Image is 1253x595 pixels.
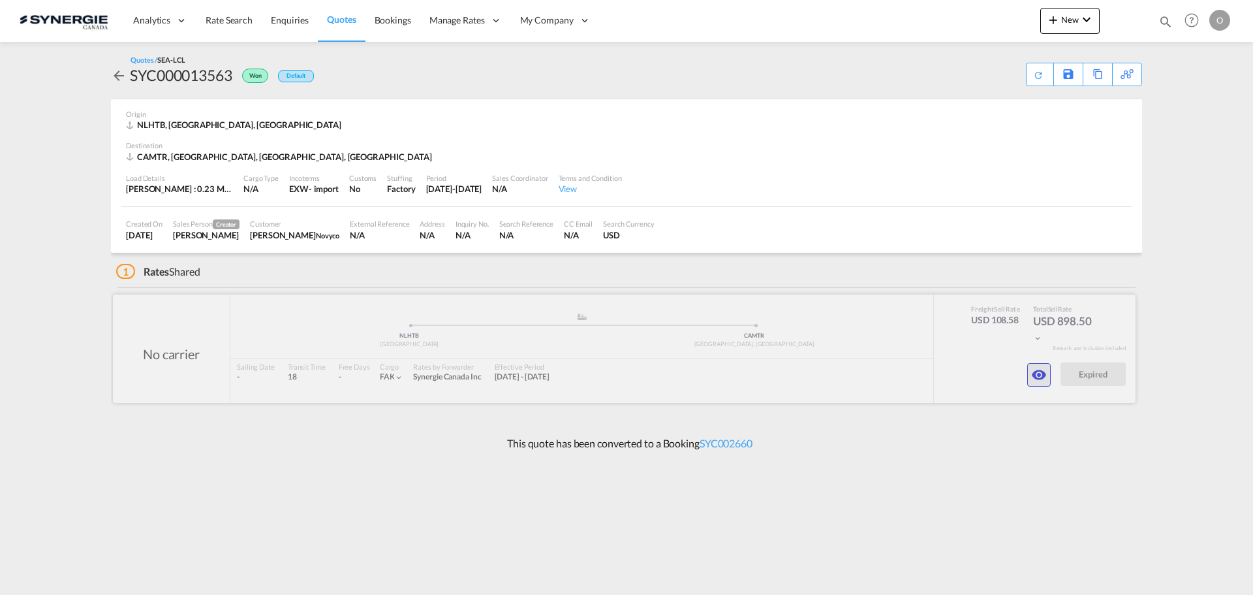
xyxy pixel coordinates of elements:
div: [PERSON_NAME] : 0.23 MT | Volumetric Wt : 1.25 CBM | Chargeable Wt : 1.25 W/M [126,183,233,195]
span: Quotes [327,14,356,25]
div: Address [420,219,444,229]
div: 31 Aug 2025 [426,183,482,195]
div: EXW [289,183,309,195]
button: icon-plus 400-fgNewicon-chevron-down [1040,8,1100,34]
span: Rate Search [206,14,253,25]
div: Adriana Groposila [173,229,240,241]
div: Save As Template [1054,63,1083,86]
div: N/A [350,229,409,241]
div: Customer [250,219,339,229]
button: icon-eye [1027,363,1051,387]
span: SEA-LCL [157,56,185,64]
div: Period [426,173,482,183]
a: SYC002660 [700,437,752,449]
div: Factory Stuffing [387,183,415,195]
p: This quote has been converted to a Booking [501,436,752,451]
md-icon: icon-refresh [1033,70,1044,80]
span: Rates [144,265,170,278]
span: Bookings [375,14,411,25]
span: Creator [213,219,240,229]
div: Sales Person [173,219,240,229]
div: Shared [116,265,200,279]
div: OPHELIE CLEMENT [250,229,339,241]
div: Quote PDF is not available at this time [1033,63,1047,80]
div: N/A [243,183,279,195]
div: N/A [456,229,489,241]
span: Help [1181,9,1203,31]
div: CC Email [564,219,593,229]
div: USD [603,229,655,241]
div: Quotes /SEA-LCL [131,55,185,65]
span: New [1045,14,1094,25]
div: NLHTB, s-Hertogenbosch, Europe [126,119,345,131]
div: Inquiry No. [456,219,489,229]
div: Created On [126,219,162,229]
div: CAMTR, Montreal, QC, Americas [126,151,435,163]
div: icon-arrow-left [111,65,130,86]
div: Search Currency [603,219,655,229]
div: icon-magnify [1158,14,1173,34]
md-icon: icon-magnify [1158,14,1173,29]
div: Destination [126,140,1127,150]
span: Analytics [133,14,170,27]
div: Customs [349,173,377,183]
md-icon: icon-plus 400-fg [1045,12,1061,27]
md-icon: icon-eye [1031,367,1047,383]
div: O [1209,10,1230,31]
div: No [349,183,377,195]
div: Incoterms [289,173,339,183]
div: N/A [492,183,548,195]
md-icon: icon-chevron-down [1079,12,1094,27]
div: N/A [564,229,593,241]
div: 25 Jul 2025 [126,229,162,241]
div: External Reference [350,219,409,229]
div: Won [232,65,271,86]
div: Search Reference [499,219,553,229]
span: Won [249,72,265,84]
div: Terms and Condition [559,173,622,183]
div: N/A [499,229,553,241]
div: Load Details [126,173,233,183]
md-icon: icon-arrow-left [111,68,127,84]
span: My Company [520,14,574,27]
div: N/A [420,229,444,241]
span: 1 [116,264,135,279]
div: Stuffing [387,173,415,183]
div: Origin [126,109,1127,119]
div: Cargo Type [243,173,279,183]
div: Default [278,70,314,82]
span: Novyco [316,231,339,240]
div: Help [1181,9,1209,33]
div: - import [309,183,339,195]
span: NLHTB, [GEOGRAPHIC_DATA], [GEOGRAPHIC_DATA] [137,120,341,130]
span: Enquiries [271,14,309,25]
img: 1f56c880d42311ef80fc7dca854c8e59.png [20,6,108,35]
div: View [559,183,622,195]
div: SYC000013563 [130,65,232,86]
span: Manage Rates [429,14,485,27]
div: Sales Coordinator [492,173,548,183]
